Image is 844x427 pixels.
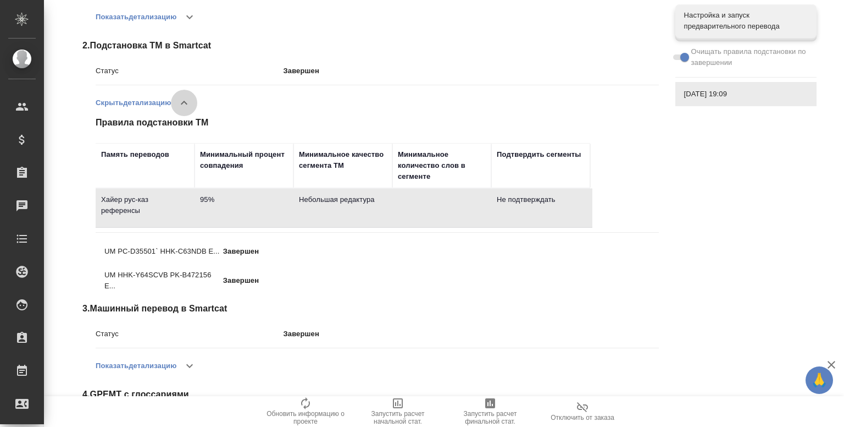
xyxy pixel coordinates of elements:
p: Завершен [223,275,342,286]
span: 2 . Подстановка ТМ в Smartcat [82,39,659,52]
span: Правила подстановки TM [96,116,601,129]
p: Статус [96,329,284,340]
div: Минимальное качество сегмента TM [299,149,387,171]
span: [DATE] 19:09 [684,89,808,100]
p: Завершен [223,246,342,257]
button: Запустить расчет начальной стат. [352,396,444,427]
div: [DATE] 19:09 [675,82,817,106]
span: Обновить информацию о проекте [266,410,345,425]
p: UM PC-D35501` HHK-C63NDB E... [104,246,223,257]
span: Запустить расчет начальной стат. [358,410,437,425]
span: 3 . Машинный перевод в Smartcat [82,302,659,315]
span: Отключить от заказа [551,414,614,421]
button: Отключить от заказа [536,396,629,427]
span: Не подтверждать [497,194,585,205]
button: Скрытьдетализацию [96,90,171,116]
p: UM HHK-Y64SCVB PK-B472156 E... [104,270,223,292]
div: Минимальное количество слов в сегменте [398,149,486,182]
div: Настройка и запуск предварительного перевода [675,4,817,37]
button: 🙏 [806,366,833,394]
span: Настройка и запуск предварительного перевода [684,10,808,32]
p: Статус [96,65,284,76]
span: Небольшая редактура [299,194,387,205]
span: Очищать правила подстановки по завершении [691,46,808,68]
span: 4 . GPEMT с глоссариями [82,388,659,401]
span: Хайер рус-каз референсы [101,194,189,216]
button: Показатьдетализацию [96,353,176,379]
div: Минимальный процент совпадения [200,149,288,171]
button: Показатьдетализацию [96,4,176,30]
span: Запустить расчет финальной стат. [451,410,530,425]
span: 95% [200,194,288,205]
p: Завершен [284,65,659,76]
button: Запустить расчет финальной стат. [444,396,536,427]
div: Память переводов [101,149,169,160]
button: Обновить информацию о проекте [259,396,352,427]
div: Подтвердить сегменты [497,149,581,160]
span: 🙏 [810,369,829,392]
p: Завершен [284,329,659,340]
